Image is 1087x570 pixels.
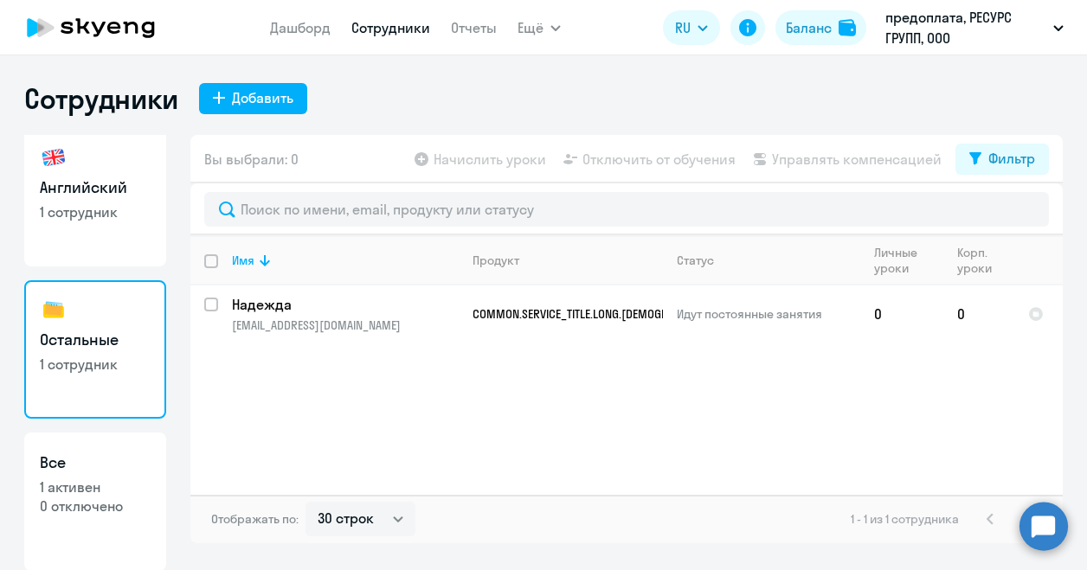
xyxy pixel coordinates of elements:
input: Поиск по имени, email, продукту или статусу [204,192,1049,227]
span: Вы выбрали: 0 [204,149,299,170]
span: RU [675,17,691,38]
a: Надежда[EMAIL_ADDRESS][DOMAIN_NAME] [232,295,458,333]
button: Ещё [518,10,561,45]
a: Сотрудники [351,19,430,36]
span: 1 - 1 из 1 сотрудника [851,511,959,527]
td: 0 [943,285,1014,343]
td: 0 [860,285,943,343]
button: предоплата, РЕСУРС ГРУПП, ООО [877,7,1072,48]
h3: Английский [40,176,151,199]
span: Ещё [518,17,543,38]
a: Английский1 сотрудник [24,128,166,266]
div: Корп. уроки [957,245,1013,276]
p: Надежда [232,295,458,314]
div: Статус [677,253,859,268]
img: balance [839,19,856,36]
div: Фильтр [988,148,1035,169]
div: Продукт [473,253,662,268]
a: Отчеты [451,19,497,36]
img: english [40,144,68,171]
p: Идут постоянные занятия [677,306,859,322]
button: Балансbalance [775,10,866,45]
p: 1 сотрудник [40,355,151,374]
div: Статус [677,253,714,268]
p: 0 отключено [40,496,151,516]
img: others [40,296,68,323]
a: Дашборд [270,19,331,36]
div: Личные уроки [874,245,942,276]
div: Добавить [232,87,293,108]
a: Остальные1 сотрудник [24,280,166,419]
div: Имя [232,253,254,268]
div: Продукт [473,253,519,268]
button: Добавить [199,83,307,114]
h3: Остальные [40,329,151,351]
div: Баланс [786,17,832,38]
button: RU [663,10,720,45]
h1: Сотрудники [24,81,178,116]
span: COMMON.SERVICE_TITLE.LONG.[DEMOGRAPHIC_DATA] [473,306,731,322]
p: 1 активен [40,477,151,496]
span: Отображать по: [211,511,299,527]
div: Личные уроки [874,245,930,276]
h3: Все [40,452,151,474]
button: Фильтр [955,144,1049,175]
p: предоплата, РЕСУРС ГРУПП, ООО [885,7,1046,48]
div: Корп. уроки [957,245,1001,276]
p: 1 сотрудник [40,202,151,221]
div: Имя [232,253,458,268]
p: [EMAIL_ADDRESS][DOMAIN_NAME] [232,317,458,333]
